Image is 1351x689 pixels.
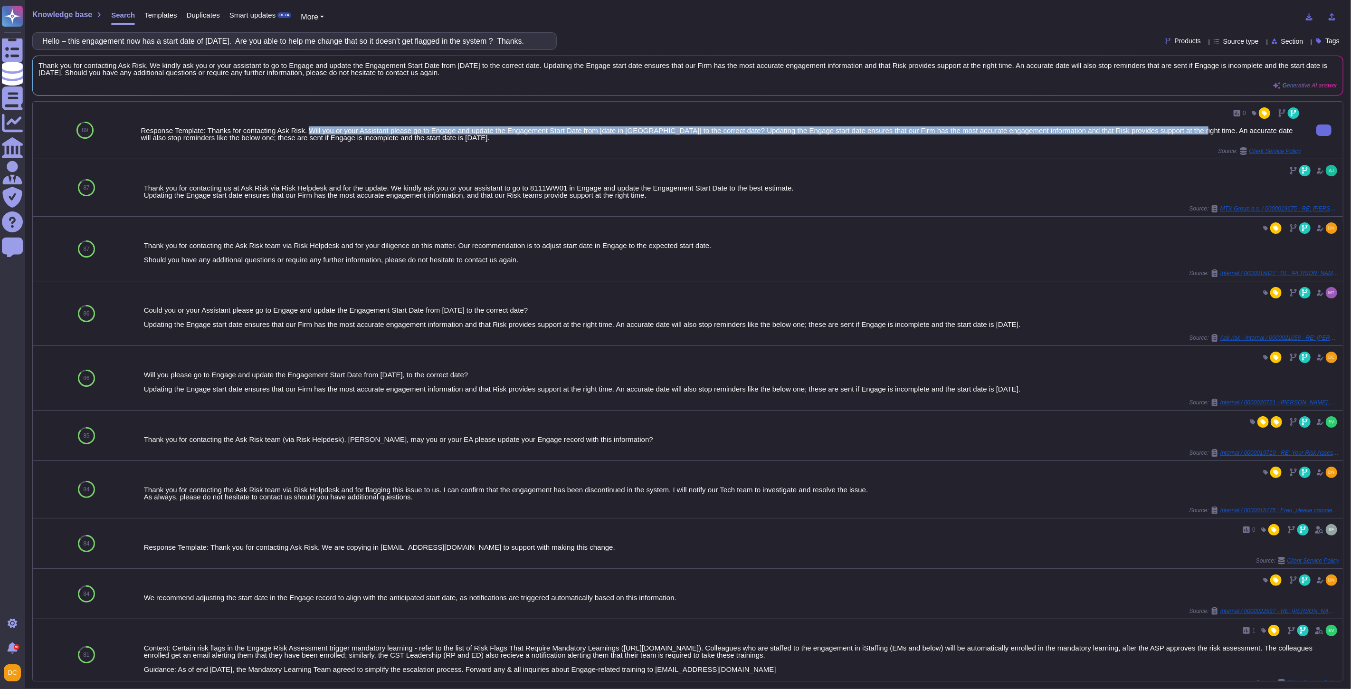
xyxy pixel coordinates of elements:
[1189,334,1339,342] span: Source:
[83,246,89,252] span: 87
[187,11,220,19] span: Duplicates
[1189,205,1339,212] span: Source:
[83,311,89,316] span: 86
[14,644,19,650] div: 9+
[82,127,88,133] span: 89
[229,11,276,19] span: Smart updates
[4,664,21,681] img: user
[277,12,291,18] div: BETA
[1326,287,1337,298] img: user
[83,487,89,492] span: 84
[1326,222,1337,234] img: user
[1283,83,1337,88] span: Generative AI answer
[111,11,135,19] span: Search
[1326,165,1337,176] img: user
[1220,270,1339,276] span: Internal / 0000015827 | RE: [PERSON_NAME], please complete Risk Assessment(s) prior to staffing y...
[1326,416,1337,428] img: user
[1189,269,1339,277] span: Source:
[1220,335,1339,341] span: Ask risk - Internal / 0000021059 - RE: [PERSON_NAME], please complete Risk Assessment(s) prior to...
[83,375,89,381] span: 86
[1189,399,1339,406] span: Source:
[1220,400,1339,405] span: Internal / 0000020721 - [PERSON_NAME], please complete Risk Assessment(s) prior to staffing your ...
[1220,206,1339,211] span: MTX Group a.s. / 0000019675 - RE: [PERSON_NAME], please complete Risk Assessment(s) prior to staf...
[1256,557,1339,565] span: Source:
[144,242,1339,263] div: Thank you for contacting the Ask Risk team via Risk Helpdesk and for your diligence on this matte...
[1326,625,1337,636] img: user
[1243,110,1246,116] span: 0
[1189,607,1339,615] span: Source:
[83,652,89,658] span: 81
[1220,507,1339,513] span: Internal / 0000015775 | Eren, please complete Risk Assessment(s) prior to staffing your engagemen...
[1189,507,1339,514] span: Source:
[1326,467,1337,478] img: user
[83,433,89,439] span: 85
[144,486,1339,500] div: Thank you for contacting the Ask Risk team via Risk Helpdesk and for flagging this issue to us. I...
[144,544,1339,551] div: Response Template: Thank you for contacting Ask Risk. We are copying in [EMAIL_ADDRESS][DOMAIN_NA...
[83,185,89,191] span: 87
[1189,449,1339,457] span: Source:
[144,371,1339,392] div: Will you please go to Engage and update the Engagement Start Date from [DATE], to the correct dat...
[144,644,1339,673] div: Context: Certain risk flags in the Engage Risk Assessment trigger mandatory learning - refer to t...
[1326,574,1337,586] img: user
[1252,527,1256,533] span: 0
[2,662,28,683] button: user
[144,306,1339,328] div: Could you or your Assistant please go to Engage and update the Engagement Start Date from [DATE] ...
[1287,680,1339,686] span: Client Service Policy
[1218,147,1301,155] span: Source:
[1252,628,1256,633] span: 1
[1220,450,1339,456] span: Internal / 0000019710 - RE: Your Risk Assessment was updated for Growth and operational accelerat...
[144,184,1339,199] div: Thank you for contacting us at Ask Risk via Risk Helpdesk and for the update. We kindly ask you o...
[1220,608,1339,614] span: Internal / 0000022537 - RE: [PERSON_NAME], please complete Risk Assessment(s) prior to staffing y...
[301,13,318,21] span: More
[144,11,177,19] span: Templates
[83,591,89,597] span: 84
[1175,38,1201,44] span: Products
[144,436,1339,443] div: Thank you for contacting the Ask Risk team (via Risk Helpdesk). [PERSON_NAME], may you or your EA...
[1326,352,1337,363] img: user
[1281,38,1303,45] span: Section
[1325,38,1340,44] span: Tags
[32,11,92,19] span: Knowledge base
[1326,524,1337,536] img: user
[1256,679,1339,687] span: Source:
[1249,148,1301,154] span: Client Service Policy
[144,594,1339,601] div: We recommend adjusting the start date in the Engage record to align with the anticipated start da...
[38,33,547,49] input: Search a question or template...
[141,127,1301,141] div: Response Template: Thanks for contacting Ask Risk. Will you or your Assistant please go to Engage...
[1223,38,1259,45] span: Source type
[83,541,89,546] span: 84
[301,11,324,23] button: More
[1287,558,1339,564] span: Client Service Policy
[38,62,1337,76] span: Thank you for contacting Ask Risk. We kindly ask you or your assistant to go to Engage and update...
